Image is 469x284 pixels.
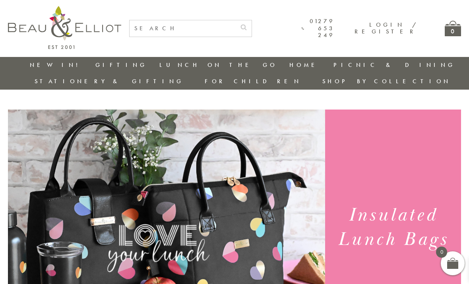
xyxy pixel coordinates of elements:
a: Stationery & Gifting [35,77,184,85]
a: 0 [445,21,461,36]
a: 01279 653 249 [302,18,335,39]
a: New in! [30,61,83,69]
a: Login / Register [355,21,417,35]
a: Picnic & Dining [333,61,455,69]
span: 0 [436,247,447,258]
a: Home [289,61,321,69]
a: Gifting [95,61,147,69]
a: Shop by collection [322,77,451,85]
h1: Insulated Lunch Bags [332,203,454,252]
a: Lunch On The Go [159,61,277,69]
a: For Children [205,77,301,85]
input: SEARCH [130,20,236,37]
img: logo [8,6,121,49]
